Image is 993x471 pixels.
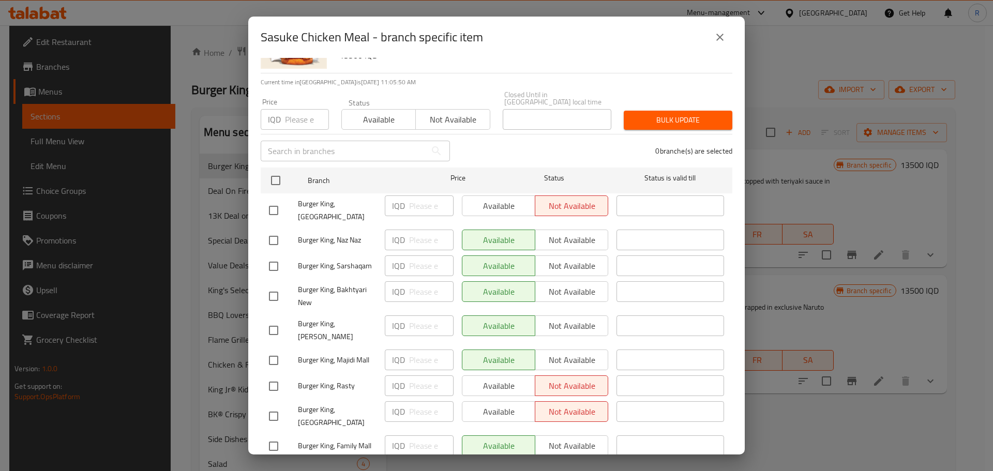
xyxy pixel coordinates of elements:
button: Available [341,109,416,130]
span: Burger King, Naz Naz [298,234,377,247]
p: IQD [392,354,405,366]
p: 0 branche(s) are selected [655,146,732,156]
button: close [708,25,732,50]
span: Status [501,172,608,185]
span: Bulk update [632,114,724,127]
p: IQD [392,285,405,298]
p: IQD [392,260,405,272]
span: Price [424,172,492,185]
input: Please enter price [409,375,454,396]
span: Burger King, Majidi Mall [298,354,377,367]
input: Please enter price [409,401,454,422]
input: Please enter price [409,281,454,302]
p: IQD [392,379,405,392]
input: Please enter price [409,435,454,456]
input: Please enter price [409,195,454,216]
span: Burger King, Sarshaqam [298,260,377,272]
span: Branch [308,174,415,187]
span: Not available [420,112,486,127]
input: Please enter price [409,315,454,336]
p: IQD [392,200,405,212]
button: Bulk update [624,111,732,130]
span: Burger King, [GEOGRAPHIC_DATA] [298,197,377,223]
span: Available [346,112,412,127]
span: Status is valid till [616,172,724,185]
span: Burger King, [PERSON_NAME] [298,317,377,343]
input: Please enter price [409,230,454,250]
span: Burger King, Family Mall [298,439,377,452]
p: IQD [392,405,405,418]
span: Burger King, [GEOGRAPHIC_DATA] [298,403,377,429]
p: IQD [392,320,405,332]
p: Current time in [GEOGRAPHIC_DATA] is [DATE] 11:05:50 AM [261,78,732,87]
input: Please enter price [409,255,454,276]
span: Burger King, Bakhtyari New [298,283,377,309]
button: Not available [415,109,490,130]
p: IQD [392,234,405,246]
input: Please enter price [409,350,454,370]
h6: 13500 IQD [339,48,724,63]
p: IQD [268,113,281,126]
span: Burger King, Rasty [298,379,377,392]
h2: Sasuke Chicken Meal - branch specific item [261,29,483,45]
p: IQD [392,439,405,452]
input: Search in branches [261,141,426,161]
input: Please enter price [285,109,329,130]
